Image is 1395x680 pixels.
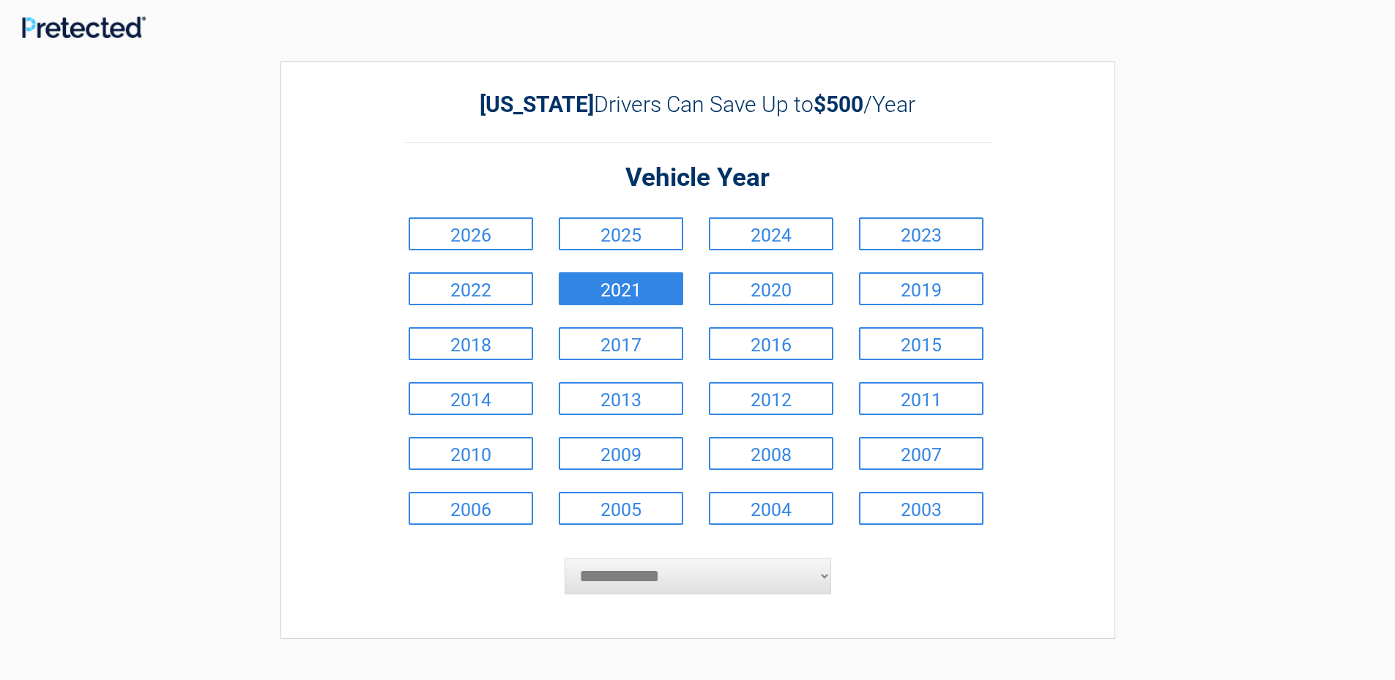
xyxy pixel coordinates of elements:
h2: Drivers Can Save Up to /Year [405,91,991,117]
a: 2004 [709,492,833,525]
a: 2012 [709,382,833,415]
a: 2021 [559,272,683,305]
a: 2014 [409,382,533,415]
a: 2007 [859,437,983,470]
a: 2024 [709,217,833,250]
a: 2016 [709,327,833,360]
a: 2013 [559,382,683,415]
h2: Vehicle Year [405,161,991,195]
a: 2015 [859,327,983,360]
a: 2018 [409,327,533,360]
a: 2022 [409,272,533,305]
img: Main Logo [22,16,146,39]
a: 2019 [859,272,983,305]
a: 2017 [559,327,683,360]
a: 2005 [559,492,683,525]
a: 2010 [409,437,533,470]
a: 2020 [709,272,833,305]
a: 2008 [709,437,833,470]
b: [US_STATE] [480,91,594,117]
a: 2026 [409,217,533,250]
a: 2003 [859,492,983,525]
a: 2006 [409,492,533,525]
b: $500 [814,91,863,117]
a: 2023 [859,217,983,250]
a: 2011 [859,382,983,415]
a: 2025 [559,217,683,250]
a: 2009 [559,437,683,470]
